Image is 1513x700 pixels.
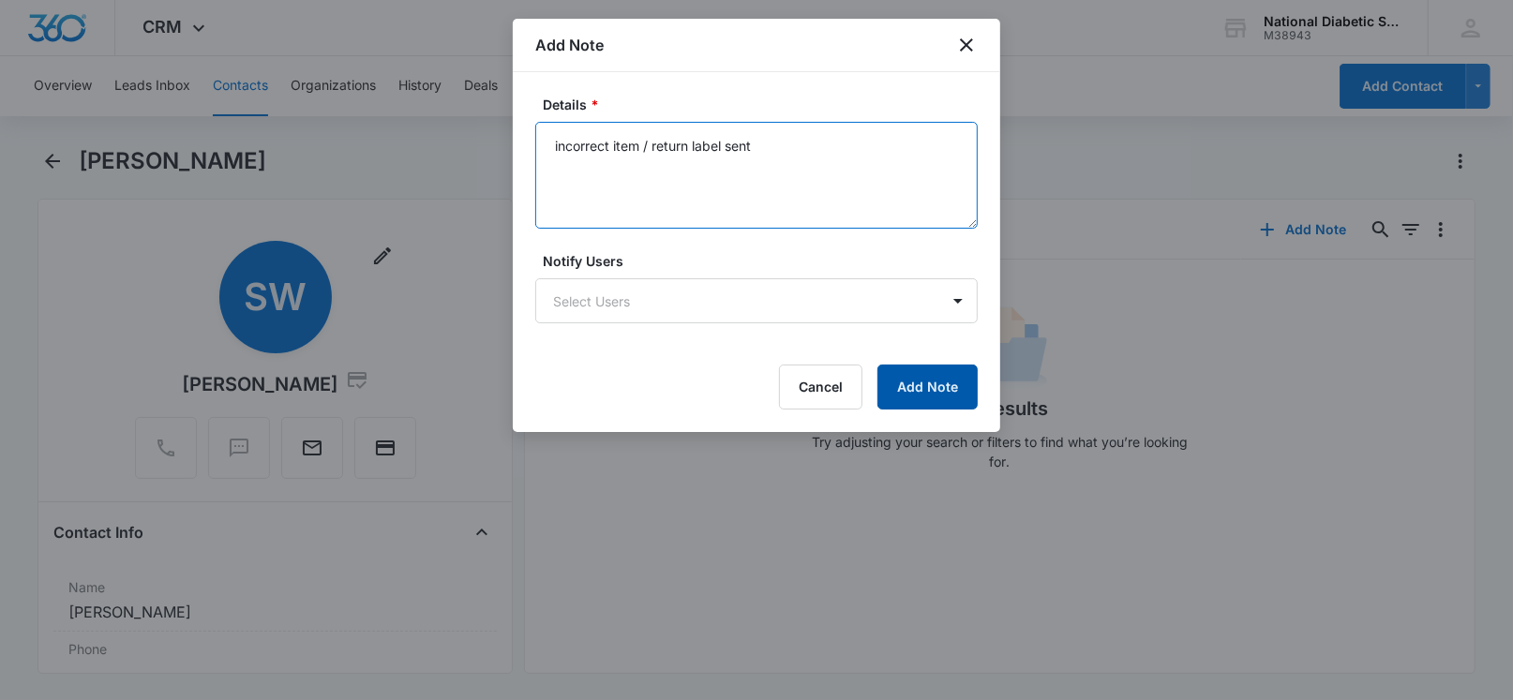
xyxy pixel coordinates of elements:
[779,365,862,410] button: Cancel
[535,122,978,229] textarea: incorrect item / return label sent
[535,34,604,56] h1: Add Note
[543,251,985,271] label: Notify Users
[543,95,985,114] label: Details
[877,365,978,410] button: Add Note
[955,34,978,56] button: close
